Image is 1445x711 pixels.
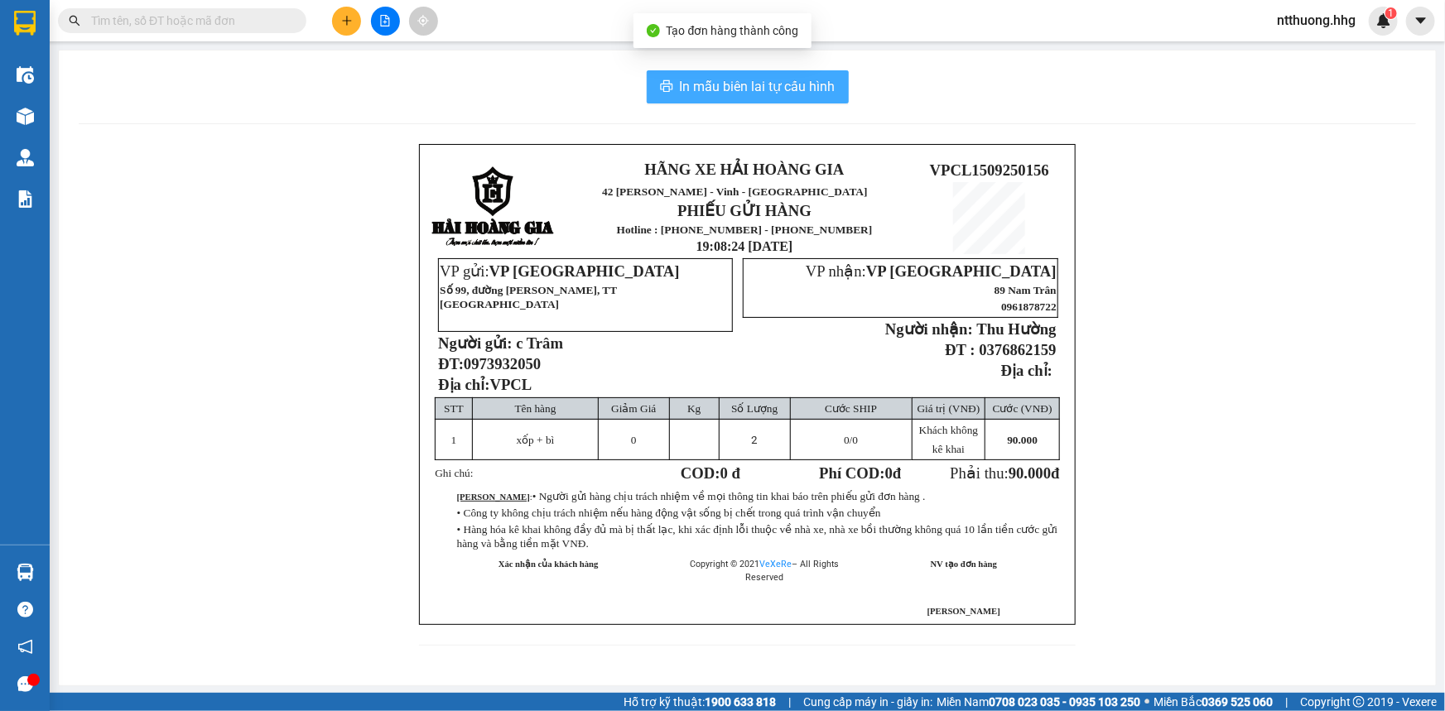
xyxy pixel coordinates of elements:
span: | [1285,693,1288,711]
span: 0973932050 [464,355,541,372]
strong: Địa chỉ: [1001,362,1052,379]
span: Cước SHIP [825,402,877,415]
span: [PERSON_NAME] [927,607,1000,616]
img: warehouse-icon [17,564,34,581]
span: message [17,676,33,692]
span: /0 [844,434,858,446]
strong: 0708 023 035 - 0935 103 250 [989,695,1140,709]
button: file-add [371,7,400,36]
span: notification [17,639,33,655]
img: warehouse-icon [17,149,34,166]
span: 0376862159 [979,341,1056,358]
strong: PHIẾU GỬI HÀNG [677,202,812,219]
strong: HÃNG XE HẢI HOÀNG GIA [645,161,845,178]
span: Kg [687,402,701,415]
button: aim [409,7,438,36]
strong: COD: [681,464,740,482]
strong: 1900 633 818 [705,695,776,709]
a: VeXeRe [759,559,792,569]
span: Ghi chú: [435,467,473,479]
span: • Người gửi hàng chịu trách nhiệm về mọi thông tin khai báo trên phiếu gửi đơn hàng . [532,490,926,502]
span: file-add [379,15,391,26]
span: ⚪️ [1144,699,1149,705]
strong: Hotline : [PHONE_NUMBER] - [PHONE_NUMBER] [617,223,873,236]
strong: ĐT: [438,355,541,372]
span: caret-down [1414,13,1428,28]
img: warehouse-icon [17,108,34,125]
sup: 1 [1385,7,1397,19]
span: 90.000 [1007,434,1038,446]
span: copyright [1353,696,1365,708]
span: VP nhận: [806,262,1057,280]
span: VPCL1509250156 [930,161,1049,179]
span: | [788,693,791,711]
strong: Người gửi: [438,334,512,352]
span: 1 [1388,7,1394,19]
span: Tạo đơn hàng thành công [667,24,799,37]
span: Phải thu: [950,464,1059,482]
span: 0 đ [720,464,740,482]
span: Miền Nam [937,693,1140,711]
span: VPCL [490,376,532,393]
span: Khách không kê khai [919,424,978,455]
strong: [PERSON_NAME] [457,492,530,502]
img: logo-vxr [14,11,36,36]
span: aim [417,15,429,26]
button: printerIn mẫu biên lai tự cấu hình [647,70,849,103]
span: In mẫu biên lai tự cấu hình [680,76,836,97]
span: : [457,492,926,502]
span: 1 [451,434,457,446]
span: Cước (VNĐ) [993,402,1052,415]
span: 0 [844,434,850,446]
span: question-circle [17,602,33,617]
span: Số Lượng [731,402,778,415]
strong: Xác nhận của khách hàng [499,560,599,569]
span: plus [341,15,353,26]
img: warehouse-icon [17,66,34,84]
span: Địa chỉ: [438,376,532,393]
strong: Người nhận: [885,320,973,338]
span: ntthuong.hhg [1264,10,1369,31]
span: c Trâm [516,334,563,352]
img: logo [431,166,556,248]
span: Thu Hường [977,320,1057,338]
button: plus [332,7,361,36]
span: • Hàng hóa kê khai không đầy đủ mà bị thất lạc, khi xác định lỗi thuộc về nhà xe, nhà xe bồi thườ... [457,523,1058,550]
span: Copyright © 2021 – All Rights Reserved [690,559,839,583]
span: STT [444,402,464,415]
input: Tìm tên, số ĐT hoặc mã đơn [91,12,287,30]
span: Giá trị (VNĐ) [918,402,980,415]
span: Giảm Giá [611,402,656,415]
span: check-circle [647,24,660,37]
span: search [69,15,80,26]
span: đ [1051,464,1059,482]
span: Tên hàng [515,402,556,415]
span: VP [GEOGRAPHIC_DATA] [866,262,1057,280]
span: Hỗ trợ kỹ thuật: [624,693,776,711]
span: 0 [885,464,893,482]
span: 0 [631,434,637,446]
span: 2 [752,434,758,446]
img: icon-new-feature [1376,13,1391,28]
span: 0961878722 [1001,300,1057,313]
span: 89 Nam Trân [995,284,1057,296]
span: 42 [PERSON_NAME] - Vinh - [GEOGRAPHIC_DATA] [602,185,868,198]
button: caret-down [1406,7,1435,36]
strong: NV tạo đơn hàng [931,560,997,569]
span: • Công ty không chịu trách nhiệm nếu hàng động vật sống bị chết trong quá trình vận chuyển [457,507,881,519]
span: 90.000 [1009,464,1051,482]
span: Số 99, đường [PERSON_NAME], TT [GEOGRAPHIC_DATA] [440,284,617,310]
span: xốp + bì [517,434,555,446]
strong: ĐT : [945,341,975,358]
span: printer [660,79,673,95]
strong: 0369 525 060 [1202,695,1273,709]
strong: Phí COD: đ [819,464,901,482]
span: Cung cấp máy in - giấy in: [803,693,932,711]
img: solution-icon [17,190,34,208]
span: VP gửi: [440,262,679,280]
span: VP [GEOGRAPHIC_DATA] [489,262,680,280]
span: Miền Bắc [1154,693,1273,711]
span: 19:08:24 [DATE] [696,239,793,253]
